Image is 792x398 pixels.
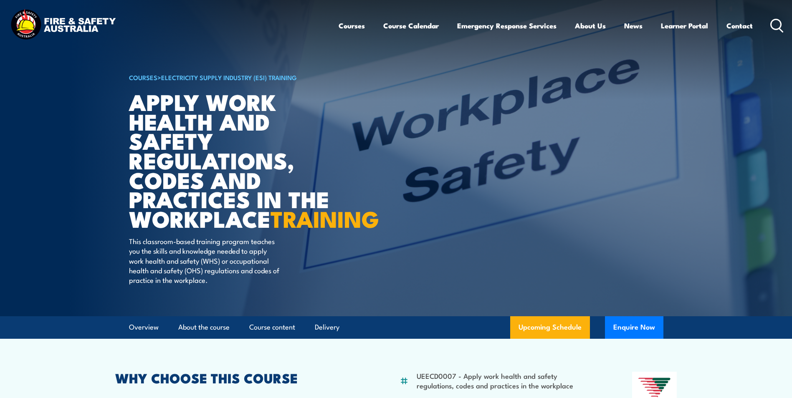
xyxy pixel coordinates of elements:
[726,15,753,37] a: Contact
[115,372,359,383] h2: WHY CHOOSE THIS COURSE
[575,15,606,37] a: About Us
[661,15,708,37] a: Learner Portal
[315,316,339,338] a: Delivery
[161,73,297,82] a: Electricity Supply Industry (ESI) Training
[129,73,157,82] a: COURSES
[339,15,365,37] a: Courses
[624,15,643,37] a: News
[271,201,379,235] strong: TRAINING
[129,72,335,82] h6: >
[417,371,592,390] li: UEECD0007 - Apply work health and safety regulations, codes and practices in the workplace
[129,236,281,285] p: This classroom-based training program teaches you the skills and knowledge needed to apply work h...
[129,316,159,338] a: Overview
[457,15,557,37] a: Emergency Response Services
[129,92,335,228] h1: Apply work health and safety regulations, codes and practices in the workplace
[510,316,590,339] a: Upcoming Schedule
[605,316,663,339] button: Enquire Now
[249,316,295,338] a: Course content
[178,316,230,338] a: About the course
[383,15,439,37] a: Course Calendar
